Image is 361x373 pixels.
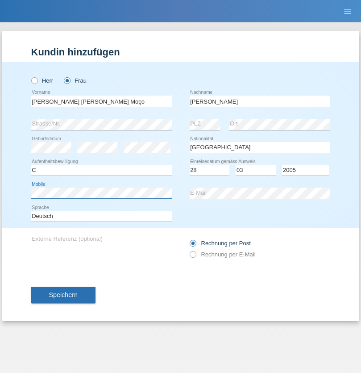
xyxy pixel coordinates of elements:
[49,291,78,298] span: Speichern
[64,77,70,83] input: Frau
[343,7,352,16] i: menu
[31,46,330,58] h1: Kundin hinzufügen
[190,251,195,262] input: Rechnung per E-Mail
[190,240,251,247] label: Rechnung per Post
[31,77,54,84] label: Herr
[190,240,195,251] input: Rechnung per Post
[64,77,87,84] label: Frau
[339,8,357,14] a: menu
[190,251,256,258] label: Rechnung per E-Mail
[31,287,95,304] button: Speichern
[31,77,37,83] input: Herr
